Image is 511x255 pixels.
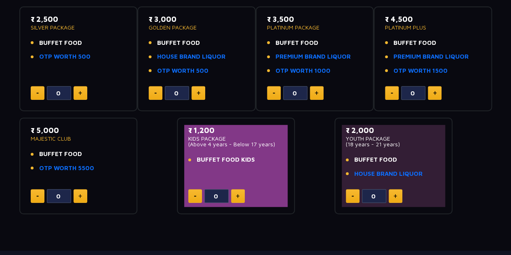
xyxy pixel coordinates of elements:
p: ₹ 2,500 [31,14,126,25]
img: plus [78,194,82,198]
p: YOUTH PACKAGE [346,136,442,141]
p: MAJESTIC CLUB [31,136,126,141]
p: (Above 4 years - Below 17 years) [188,141,284,147]
span: BUFFET FOOD [393,38,436,48]
a: OTP WORTH 500 [157,66,208,76]
p: ₹ 3,000 [149,14,244,25]
a: OTP WORTH 1000 [275,66,330,76]
span: BUFFET FOOD [275,38,318,48]
p: ₹ 2,000 [346,125,442,136]
p: GOLDEN PACKAGE [149,25,244,30]
img: minus [391,93,393,94]
a: OTP WORTH 1500 [393,66,448,76]
a: HOUSE BRAND LIQUOR [157,52,225,61]
a: PREMIUM BRAND LIQUOR [275,52,351,61]
p: (18 years - 21 years) [346,141,442,147]
img: minus [36,93,39,94]
span: BUFFET FOOD [39,150,82,159]
a: OTP WORTH 500 [39,52,90,61]
span: BUFFET FOOD [39,38,82,48]
p: ₹ 1,200 [188,125,284,136]
p: ₹ 5,000 [31,125,126,136]
img: plus [393,194,397,198]
span: BUFFET FOOD [354,155,397,164]
p: PLATINUM PLUS [385,25,481,30]
img: plus [315,91,318,95]
p: PLATINUM PACKAGE [267,25,363,30]
a: HOUSE BRAND LIQUOR [354,169,423,179]
img: plus [78,91,82,95]
p: ₹ 4,500 [385,14,481,25]
a: OTP WORTH 5500 [39,164,94,173]
img: minus [194,196,196,197]
img: plus [236,194,240,198]
img: plus [433,91,437,95]
img: minus [36,196,39,197]
p: KIDS PACKAGE [188,136,284,141]
img: minus [154,93,157,94]
img: minus [273,93,275,94]
img: plus [197,91,200,95]
a: PREMIUM BRAND LIQUOR [393,52,469,61]
span: BUFFET FOOD [157,38,200,48]
img: minus [351,196,354,197]
p: SILVER PACKAGE [31,25,126,30]
p: ₹ 3,500 [267,14,363,25]
span: BUFFET FOOD KIDS [197,155,255,164]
